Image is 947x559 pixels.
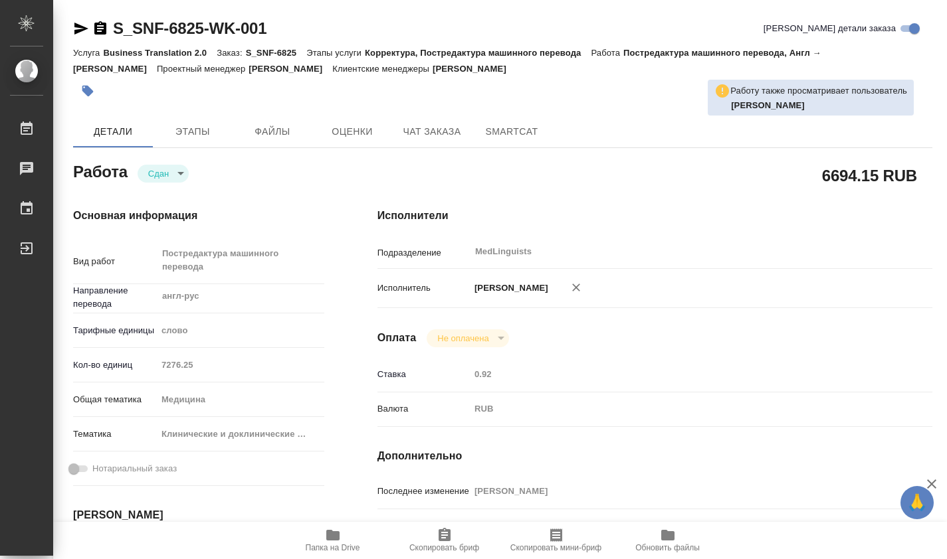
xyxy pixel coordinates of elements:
div: Сдан [427,329,508,347]
input: Пустое поле [470,364,886,384]
button: Обновить файлы [612,522,724,559]
button: Сдан [144,168,173,179]
h2: Работа [73,159,128,183]
span: [PERSON_NAME] детали заказа [764,22,896,35]
input: Пустое поле [157,355,324,374]
h2: 6694.15 RUB [822,164,917,187]
p: Работу также просматривает пользователь [730,84,907,98]
p: Работа [591,48,623,58]
span: Детали [81,123,145,140]
button: Папка на Drive [277,522,389,559]
button: Не оплачена [433,333,492,344]
p: Вид работ [73,255,157,268]
p: [PERSON_NAME] [249,64,332,74]
p: Клиентские менеджеры [332,64,433,74]
h4: Основная информация [73,208,324,224]
button: 🙏 [900,486,934,519]
span: Папка на Drive [306,543,360,552]
button: Добавить тэг [73,76,102,106]
button: Удалить исполнителя [562,273,591,302]
p: Проектный менеджер [157,64,249,74]
p: Горшкова Валентина [731,99,907,112]
span: SmartCat [480,123,544,140]
p: Тематика [73,428,157,441]
p: Последнее изменение [377,485,470,498]
div: Медицина [157,388,324,411]
p: Ставка [377,368,470,381]
span: 🙏 [906,489,928,517]
p: Этапы услуги [306,48,365,58]
p: Заказ: [217,48,245,58]
h4: Оплата [377,330,417,346]
p: Общая тематика [73,393,157,406]
p: Подразделение [377,246,470,260]
div: Клинические и доклинические исследования [157,423,324,445]
p: Business Translation 2.0 [103,48,217,58]
p: Направление перевода [73,284,157,311]
p: [PERSON_NAME] [470,281,548,295]
span: Оценки [320,123,384,140]
button: Скопировать мини-бриф [500,522,612,559]
div: Сдан [138,165,189,183]
button: Скопировать ссылку для ЯМессенджера [73,21,89,37]
b: [PERSON_NAME] [731,100,805,110]
p: Валюта [377,402,470,416]
h4: [PERSON_NAME] [73,507,324,523]
button: Скопировать ссылку [92,21,108,37]
span: Чат заказа [400,123,464,140]
span: Скопировать бриф [409,543,479,552]
span: Обновить файлы [635,543,700,552]
h4: Дополнительно [377,448,932,464]
div: слово [157,319,324,342]
button: Скопировать бриф [389,522,500,559]
input: Пустое поле [470,481,886,501]
p: Исполнитель [377,281,470,295]
span: Этапы [161,123,225,140]
p: Корректура, Постредактура машинного перевода [365,48,591,58]
a: S_SNF-6825-WK-001 [113,19,266,37]
p: [PERSON_NAME] [433,64,516,74]
div: RUB [470,398,886,420]
span: Нотариальный заказ [92,462,177,475]
span: Файлы [241,123,304,140]
p: Кол-во единиц [73,359,157,372]
p: Услуга [73,48,103,58]
p: S_SNF-6825 [246,48,307,58]
h4: Исполнители [377,208,932,224]
span: Скопировать мини-бриф [510,543,601,552]
p: Тарифные единицы [73,324,157,337]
